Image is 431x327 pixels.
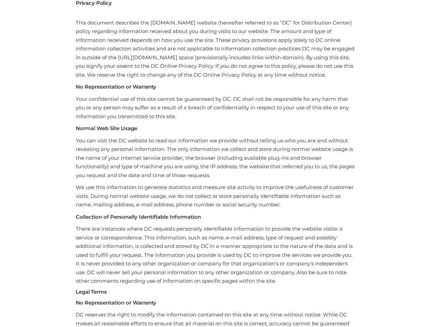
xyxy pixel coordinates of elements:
[76,125,137,131] strong: Normal Web Site Usage
[76,83,156,90] strong: No Representation or Warranty
[76,224,355,285] p: There are instances where DC requests personally identifiable information to provide the website ...
[76,214,201,220] strong: Collection of Personally Identifiable Information
[76,136,355,180] p: You can visit the DC website to read our information we provide without telling us who you are an...
[76,10,355,79] p: This document describes the [DOMAIN_NAME] website (hereafter referred to as “DC” for Distribution...
[76,95,355,121] p: Your confidential use of this site cannot be guaranteed by DC. DC shall not be responsible for an...
[76,299,156,306] strong: No Representation or Warranty
[76,183,355,209] p: We use this information to generate statistics and measure site activity to improve the usefulnes...
[76,289,355,295] h4: Legal Terms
